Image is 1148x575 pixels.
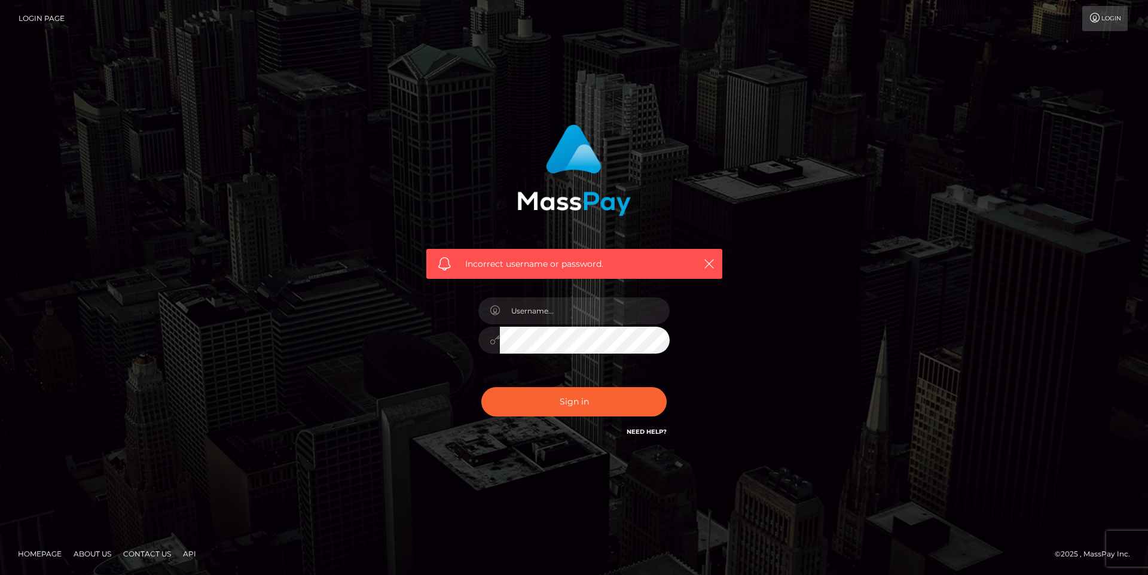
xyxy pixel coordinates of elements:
[1082,6,1128,31] a: Login
[1055,547,1139,561] div: © 2025 , MassPay Inc.
[481,387,667,416] button: Sign in
[517,124,631,216] img: MassPay Login
[13,544,66,563] a: Homepage
[465,258,683,270] span: Incorrect username or password.
[19,6,65,31] a: Login Page
[118,544,176,563] a: Contact Us
[627,428,667,436] a: Need Help?
[500,297,670,324] input: Username...
[178,544,201,563] a: API
[69,544,116,563] a: About Us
